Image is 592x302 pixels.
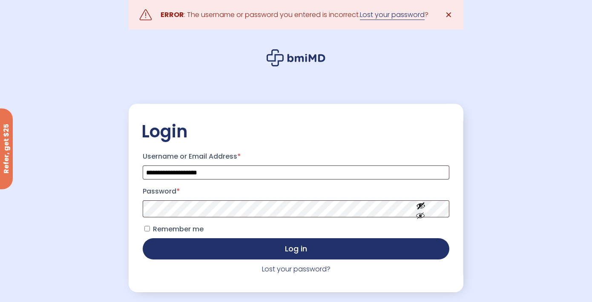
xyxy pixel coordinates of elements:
[445,9,452,21] span: ✕
[143,150,449,163] label: Username or Email Address
[153,224,204,234] span: Remember me
[143,185,449,198] label: Password
[161,10,184,20] strong: ERROR
[144,226,150,231] input: Remember me
[360,10,425,20] a: Lost your password
[141,121,451,142] h2: Login
[143,238,449,259] button: Log in
[397,194,445,224] button: Show password
[262,264,330,274] a: Lost your password?
[161,9,428,21] div: : The username or password you entered is incorrect. ?
[440,6,457,23] a: ✕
